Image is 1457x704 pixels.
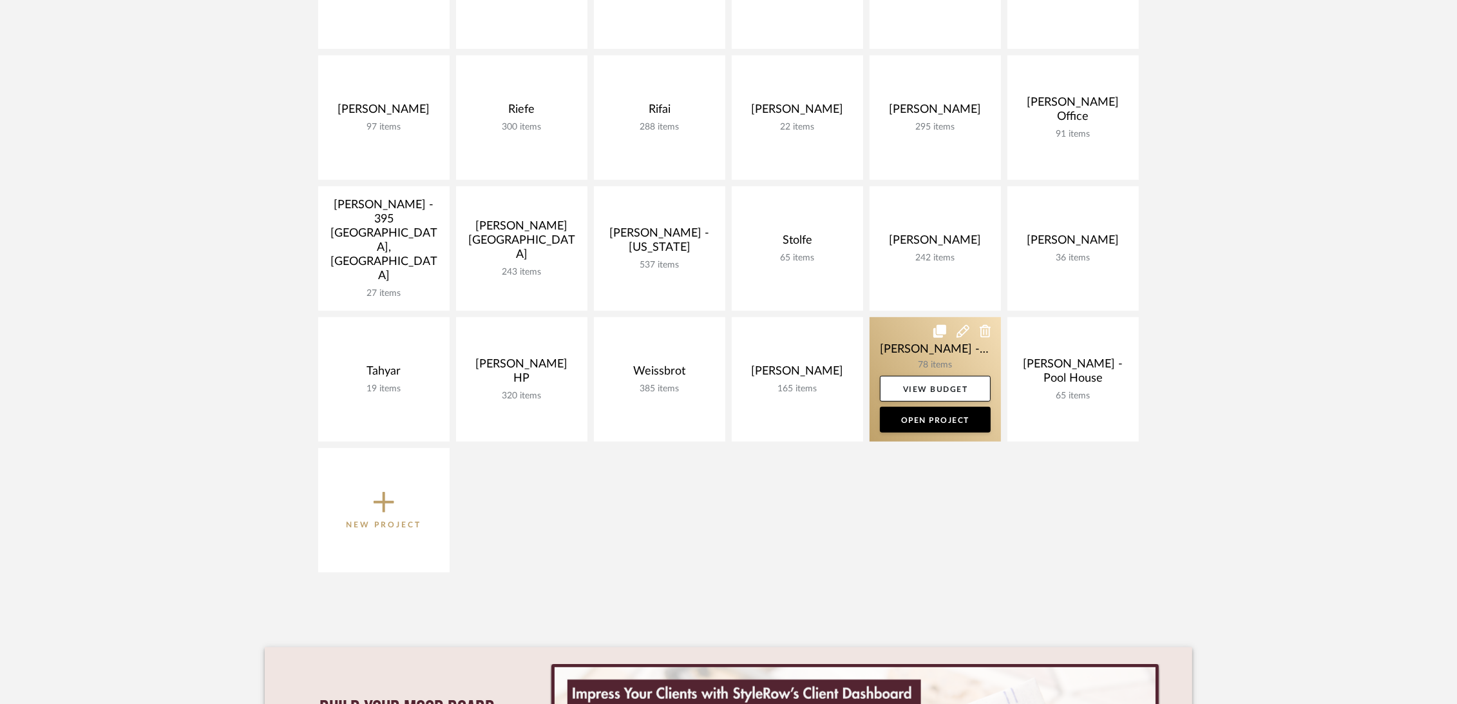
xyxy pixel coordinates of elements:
div: Stolfe [742,233,853,253]
div: 36 items [1018,253,1128,264]
div: [PERSON_NAME] HP [466,357,577,391]
div: 91 items [1018,129,1128,140]
div: [PERSON_NAME] Office [1018,95,1128,129]
div: 22 items [742,122,853,133]
a: Open Project [880,407,991,433]
a: View Budget [880,376,991,402]
div: 537 items [604,260,715,271]
div: [PERSON_NAME][GEOGRAPHIC_DATA] [466,219,577,267]
div: Tahyar [329,364,439,384]
div: Riefe [466,103,577,122]
div: [PERSON_NAME] - [US_STATE] [604,226,715,260]
div: 19 items [329,384,439,395]
div: [PERSON_NAME] [880,103,991,122]
div: 320 items [466,391,577,402]
div: 165 items [742,384,853,395]
div: 385 items [604,384,715,395]
div: Weissbrot [604,364,715,384]
div: [PERSON_NAME] [329,103,439,122]
div: [PERSON_NAME] - 395 [GEOGRAPHIC_DATA], [GEOGRAPHIC_DATA] [329,198,439,288]
div: 27 items [329,288,439,299]
div: [PERSON_NAME] [880,233,991,253]
div: [PERSON_NAME] - Pool House [1018,357,1128,391]
div: [PERSON_NAME] [742,103,853,122]
p: New Project [347,518,422,531]
div: 65 items [1018,391,1128,402]
div: 242 items [880,253,991,264]
div: Rifai [604,103,715,122]
div: 300 items [466,122,577,133]
div: 97 items [329,122,439,133]
div: 288 items [604,122,715,133]
div: [PERSON_NAME] [742,364,853,384]
div: 243 items [466,267,577,278]
div: [PERSON_NAME] [1018,233,1128,253]
div: 65 items [742,253,853,264]
button: New Project [318,448,450,572]
div: 295 items [880,122,991,133]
